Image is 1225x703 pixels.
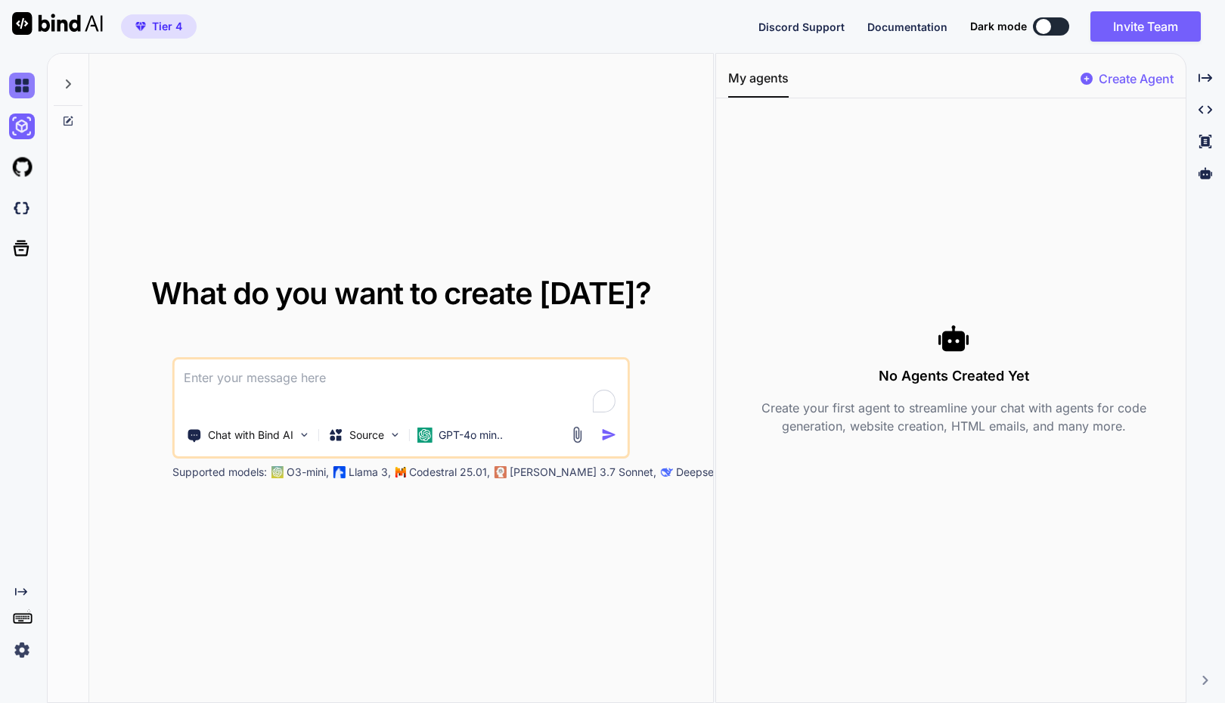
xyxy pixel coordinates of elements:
[409,465,490,480] p: Codestral 25.01,
[867,19,947,35] button: Documentation
[349,465,391,480] p: Llama 3,
[175,359,628,415] textarea: To enrich screen reader interactions, please activate Accessibility in Grammarly extension settings
[758,19,845,35] button: Discord Support
[9,73,35,98] img: chat
[152,19,182,34] span: Tier 4
[9,154,35,180] img: githubLight
[728,69,789,98] button: My agents
[676,465,740,480] p: Deepseek R1
[867,20,947,33] span: Documentation
[661,466,673,478] img: claude
[970,19,1027,34] span: Dark mode
[12,12,103,35] img: Bind AI
[389,428,402,441] img: Pick Models
[510,465,656,480] p: [PERSON_NAME] 3.7 Sonnet,
[1099,70,1174,88] p: Create Agent
[9,637,35,663] img: settings
[417,428,433,443] img: GPT-4o mini
[208,428,293,443] p: Chat with Bind AI
[298,428,311,441] img: Pick Tools
[495,466,507,478] img: claude
[349,428,384,443] p: Source
[287,465,329,480] p: O3-mini,
[439,428,503,443] p: GPT-4o min..
[151,275,651,312] span: What do you want to create [DATE]?
[135,22,146,31] img: premium
[728,365,1180,387] h3: No Agents Created Yet
[1090,11,1201,42] button: Invite Team
[172,465,267,480] p: Supported models:
[9,114,35,139] img: ai-studio
[333,466,346,478] img: Llama2
[121,14,197,39] button: premiumTier 4
[271,466,284,478] img: GPT-4
[395,467,406,477] img: Mistral-AI
[728,399,1180,435] p: Create your first agent to streamline your chat with agents for code generation, website creation...
[9,195,35,221] img: darkCloudIdeIcon
[758,20,845,33] span: Discord Support
[569,426,586,443] img: attachment
[601,427,617,443] img: icon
